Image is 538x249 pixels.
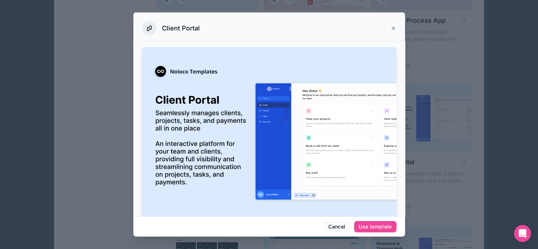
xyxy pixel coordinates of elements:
[514,225,531,242] div: Open Intercom Messenger
[359,223,392,230] div: Use template
[162,24,200,33] h3: Client Portal
[354,221,396,232] button: Use template
[324,221,350,232] button: Cancel
[142,47,397,233] img: Client Portal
